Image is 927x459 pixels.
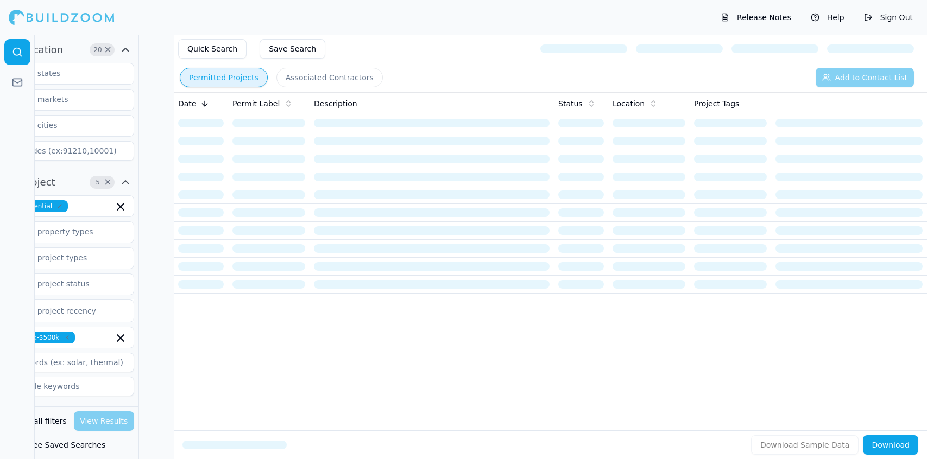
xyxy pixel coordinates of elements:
[5,116,120,135] input: Select cities
[260,39,325,59] button: Save Search
[4,141,134,161] input: Zipcodes (ex:91210,10001)
[558,98,583,109] span: Status
[5,90,120,109] input: Select markets
[92,44,103,55] span: 20
[5,248,120,267] input: Select project types
[4,435,134,455] button: See Saved Searches
[859,9,918,26] button: Sign Out
[11,331,75,343] span: $100k-$500k
[694,98,739,109] span: Project Tags
[178,98,196,109] span: Date
[4,353,134,372] input: Keywords (ex: solar, thermal)
[92,177,103,188] span: 5
[863,435,918,455] button: Download
[232,98,280,109] span: Permit Label
[314,98,357,109] span: Description
[4,41,134,59] button: Location20Clear Location filters
[276,68,383,87] button: Associated Contractors
[178,39,247,59] button: Quick Search
[22,175,55,190] span: Project
[613,98,645,109] span: Location
[715,9,797,26] button: Release Notes
[22,42,63,58] span: Location
[5,222,120,241] input: Select property types
[9,411,70,431] button: Clear all filters
[5,63,120,83] input: Select states
[11,200,68,212] span: Residential
[180,68,268,87] button: Permitted Projects
[4,377,134,396] input: Exclude keywords
[4,174,134,191] button: Project5Clear Project filters
[805,9,850,26] button: Help
[104,47,112,53] span: Clear Location filters
[104,180,112,185] span: Clear Project filters
[5,274,120,294] input: Select project status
